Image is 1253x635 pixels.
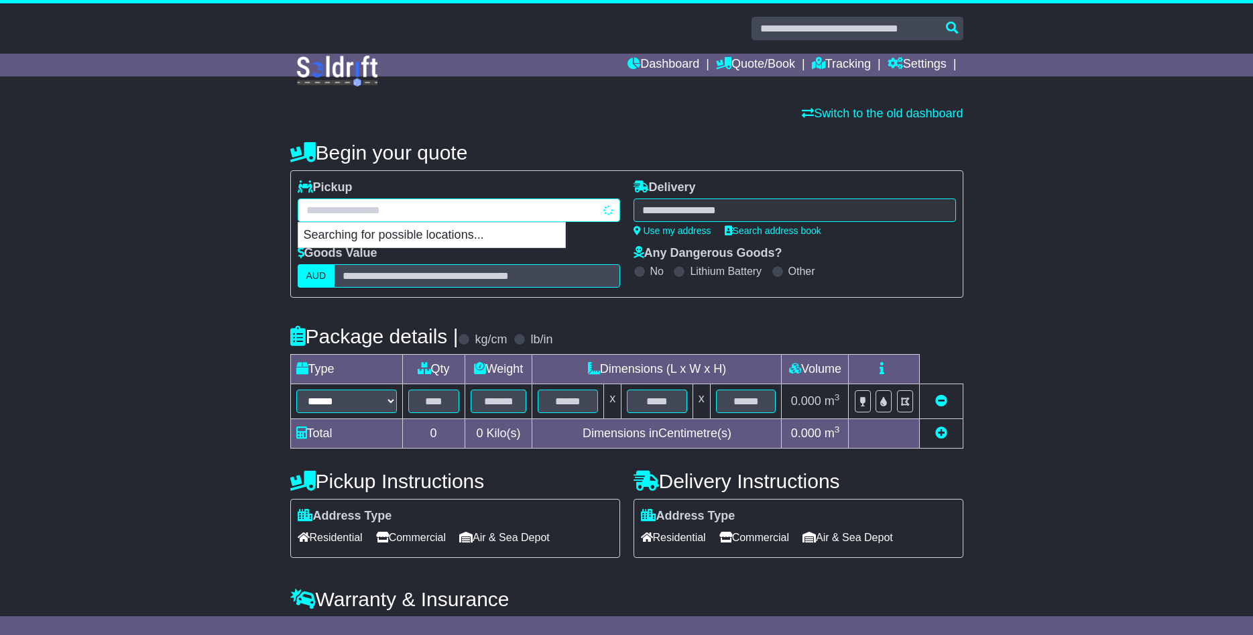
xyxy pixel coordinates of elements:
label: Address Type [298,509,392,524]
label: Any Dangerous Goods? [634,246,782,261]
h4: Delivery Instructions [634,470,963,492]
td: Total [290,419,402,449]
label: lb/in [530,333,552,347]
sup: 3 [835,424,840,435]
td: x [693,384,710,419]
span: 0 [476,426,483,440]
label: Other [788,265,815,278]
a: Tracking [812,54,871,76]
h4: Package details | [290,325,459,347]
span: m [825,426,840,440]
span: Residential [298,527,363,548]
span: Air & Sea Depot [459,527,550,548]
typeahead: Please provide city [298,198,620,222]
span: 0.000 [791,426,821,440]
label: Pickup [298,180,353,195]
td: Type [290,355,402,384]
label: Goods Value [298,246,377,261]
label: No [650,265,664,278]
h4: Begin your quote [290,141,963,164]
span: 0.000 [791,394,821,408]
a: Quote/Book [716,54,795,76]
span: Residential [641,527,706,548]
span: Commercial [719,527,789,548]
td: Weight [465,355,532,384]
td: Volume [782,355,849,384]
td: Dimensions in Centimetre(s) [532,419,782,449]
a: Search address book [725,225,821,236]
label: Lithium Battery [690,265,762,278]
label: kg/cm [475,333,507,347]
label: Delivery [634,180,696,195]
td: 0 [402,419,465,449]
span: m [825,394,840,408]
a: Settings [888,54,947,76]
label: AUD [298,264,335,288]
td: x [604,384,621,419]
p: Searching for possible locations... [298,223,565,248]
span: Air & Sea Depot [802,527,893,548]
a: Dashboard [628,54,699,76]
td: Kilo(s) [465,419,532,449]
span: Commercial [376,527,446,548]
a: Switch to the old dashboard [802,107,963,120]
sup: 3 [835,392,840,402]
label: Address Type [641,509,735,524]
td: Qty [402,355,465,384]
a: Use my address [634,225,711,236]
a: Add new item [935,426,947,440]
a: Remove this item [935,394,947,408]
h4: Warranty & Insurance [290,588,963,610]
td: Dimensions (L x W x H) [532,355,782,384]
h4: Pickup Instructions [290,470,620,492]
